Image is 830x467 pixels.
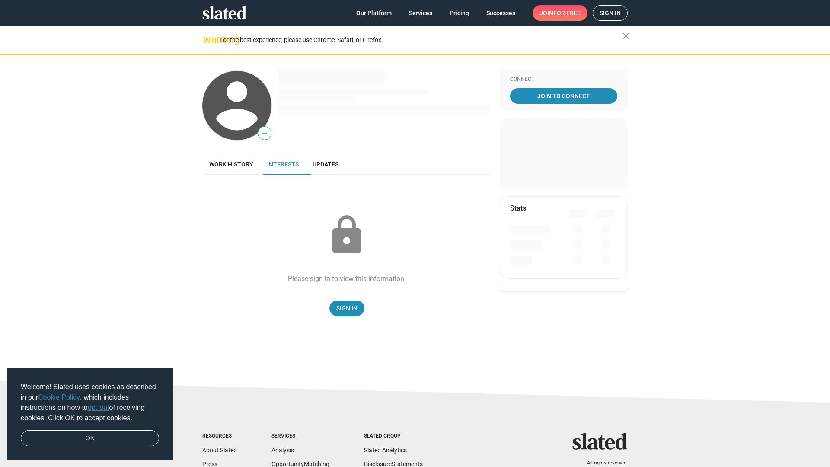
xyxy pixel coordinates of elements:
a: Interests [260,154,306,175]
span: Work history [209,161,253,168]
a: dismiss cookie message [21,430,159,447]
span: Our Platform [356,5,392,21]
div: Slated Group [364,433,423,440]
div: Connect [510,76,617,83]
a: opt-out [88,404,109,411]
span: Join To Connect [512,88,616,104]
a: Sign In [329,301,364,316]
mat-card-title: Stats [510,204,526,213]
a: Work history [202,154,260,175]
a: Services [402,5,439,21]
span: Join [539,5,581,21]
a: Cookie Policy [38,393,80,401]
span: Updates [313,161,338,168]
span: Sign In [336,301,358,316]
div: Please sign in to view this information. [288,274,406,283]
div: Resources [202,433,237,440]
span: for free [553,5,581,21]
span: Successes [486,5,515,21]
a: Slated Analytics [364,447,407,454]
span: Services [409,5,432,21]
mat-icon: lock [325,214,368,257]
a: Joinfor free [533,5,587,21]
a: Pricing [443,5,476,21]
a: Our Platform [349,5,399,21]
mat-icon: warning [203,34,214,45]
a: Sign in [593,5,628,21]
span: — [258,128,271,139]
a: Updates [306,154,345,175]
a: Analysis [271,447,294,454]
span: Interests [267,161,299,168]
div: cookieconsent [7,368,173,461]
div: For the best experience, please use Chrome, Safari, or Firefox. [220,34,622,46]
span: Pricing [450,5,469,21]
span: Welcome! Slated uses cookies as described in our , which includes instructions on how to of recei... [21,382,159,423]
span: Sign in [600,6,621,20]
a: Join To Connect [510,88,617,104]
a: Successes [479,5,522,21]
mat-icon: close [621,31,631,41]
a: About Slated [202,447,237,454]
div: Services [271,433,329,440]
